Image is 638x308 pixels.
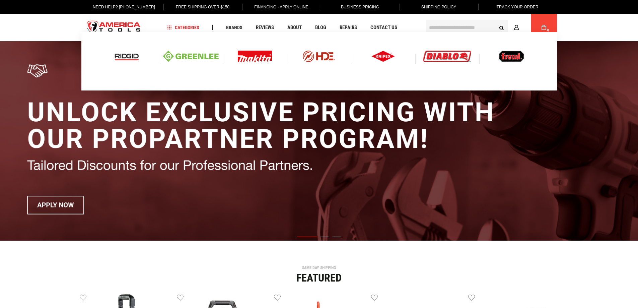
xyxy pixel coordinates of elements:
img: Ridgid logo [113,51,141,62]
a: Contact Us [367,23,400,32]
span: About [287,25,302,30]
a: Blog [312,23,329,32]
img: HDE logo [291,51,347,62]
span: Blog [315,25,326,30]
a: store logo [81,15,146,40]
span: Categories [167,25,199,30]
span: Reviews [256,25,274,30]
img: Diablo logo [423,51,471,62]
span: Repairs [340,25,357,30]
span: Contact Us [370,25,397,30]
div: SAME DAY SHIPPING [80,266,559,270]
a: 0 [538,14,550,41]
a: About [284,23,305,32]
span: Brands [226,25,242,30]
a: Brands [223,23,245,32]
a: Categories [164,23,202,32]
span: Shipping Policy [421,5,456,9]
img: Freud logo [499,51,524,62]
img: Makita Logo [238,51,272,62]
img: America Tools [81,15,146,40]
a: Reviews [253,23,277,32]
img: Greenlee logo [163,51,219,62]
div: Featured [80,272,559,283]
img: Knipex logo [371,51,395,62]
span: 0 [547,28,549,32]
a: Repairs [337,23,360,32]
button: Search [495,21,508,34]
